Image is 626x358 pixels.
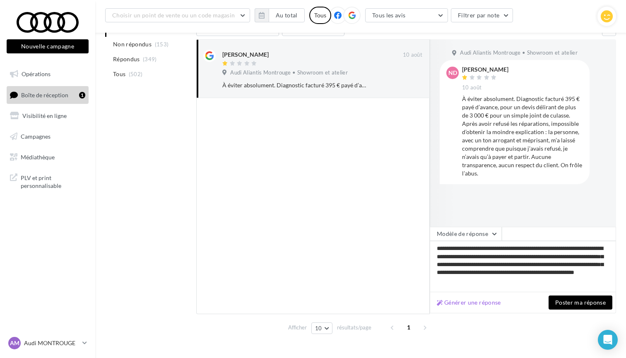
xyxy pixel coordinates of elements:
span: 10 août [403,51,422,59]
span: AM [10,339,19,347]
a: AM Audi MONTROUGE [7,335,89,351]
a: Campagnes [5,128,90,145]
div: À éviter absolument. Diagnostic facturé 395 € payé d’avance, pour un devis délirant de plus de 3 ... [462,95,583,178]
span: 10 août [462,84,482,91]
span: Médiathèque [21,153,55,160]
button: 10 [311,322,332,334]
button: Au total [255,8,305,22]
span: (502) [129,71,143,77]
span: Audi Aliantis Montrouge • Showroom et atelier [230,69,348,77]
span: Visibilité en ligne [22,112,67,119]
span: (153) [155,41,169,48]
button: Tous les avis [365,8,448,22]
button: Nouvelle campagne [7,39,89,53]
span: Audi Aliantis Montrouge • Showroom et atelier [460,49,578,57]
span: résultats/page [337,324,371,332]
span: PLV et print personnalisable [21,172,85,190]
button: Poster ma réponse [549,296,612,310]
a: Visibilité en ligne [5,107,90,125]
button: Au total [269,8,305,22]
a: PLV et print personnalisable [5,169,90,193]
div: À éviter absolument. Diagnostic facturé 395 € payé d’avance, pour un devis délirant de plus de 3 ... [222,81,368,89]
span: 1 [402,321,415,334]
a: Opérations [5,65,90,83]
div: [PERSON_NAME] [462,67,508,72]
button: Générer une réponse [433,298,504,308]
button: Choisir un point de vente ou un code magasin [105,8,250,22]
div: [PERSON_NAME] [222,50,269,59]
a: Médiathèque [5,149,90,166]
span: Opérations [22,70,51,77]
span: Tous [113,70,125,78]
span: (349) [143,56,157,62]
span: Non répondus [113,40,152,48]
button: Modèle de réponse [430,227,502,241]
span: 10 [315,325,322,332]
div: Tous [309,7,331,24]
span: Afficher [288,324,307,332]
div: Open Intercom Messenger [598,330,618,350]
span: Répondus [113,55,140,63]
p: Audi MONTROUGE [24,339,79,347]
a: Boîte de réception1 [5,86,90,104]
span: ND [448,69,457,77]
div: 1 [79,92,85,99]
button: Filtrer par note [451,8,513,22]
span: Campagnes [21,133,51,140]
span: Tous les avis [372,12,406,19]
span: Boîte de réception [21,91,68,98]
span: Choisir un point de vente ou un code magasin [112,12,235,19]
